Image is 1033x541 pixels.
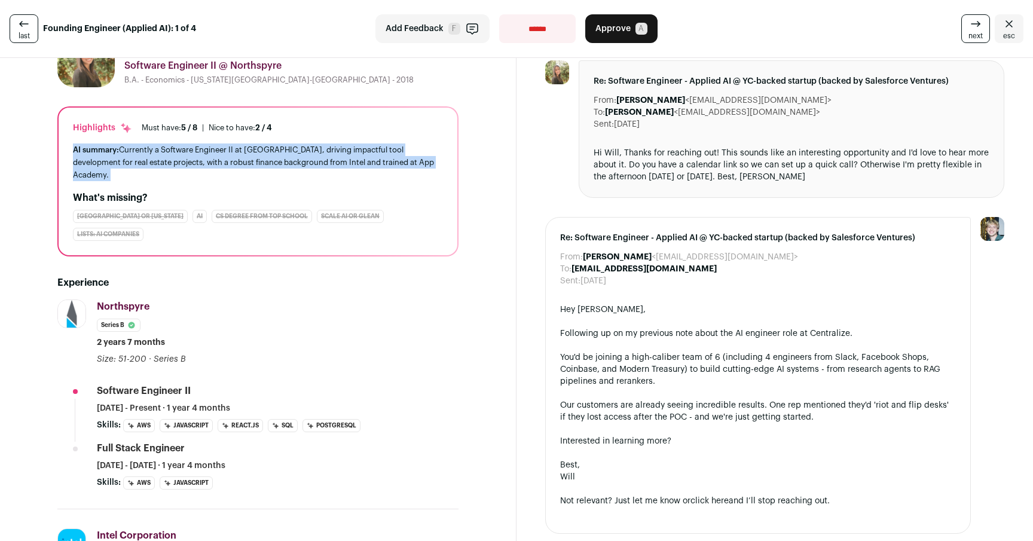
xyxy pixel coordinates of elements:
dt: Sent: [560,275,580,287]
div: Currently a Software Engineer II at [GEOGRAPHIC_DATA], driving impactful tool development for rea... [73,143,443,181]
img: 0f290cdd2d0b4b12d971ce1e6238bbaf603e68f46ffa03b127fd01c1dcdba6f7.jpg [58,300,85,328]
img: 6494470-medium_jpg [980,217,1004,241]
div: Interested in learning more? [560,435,956,447]
span: Re: Software Engineer - Applied AI @ YC-backed startup (backed by Salesforce Ventures) [594,75,989,87]
span: F [448,23,460,35]
span: last [19,31,30,41]
span: Re: Software Engineer - Applied AI @ YC-backed startup (backed by Salesforce Ventures) [560,232,956,244]
li: React.js [218,419,263,432]
div: [GEOGRAPHIC_DATA] or [US_STATE] [73,210,188,223]
strong: Founding Engineer (Applied AI): 1 of 4 [43,23,196,35]
li: AWS [123,419,155,432]
div: B.A. - Economics - [US_STATE][GEOGRAPHIC_DATA]-[GEOGRAPHIC_DATA] - 2018 [124,75,459,85]
div: Lists: AI Companies [73,228,143,241]
b: [PERSON_NAME] [616,96,685,105]
a: Close [995,14,1023,43]
h2: Experience [57,276,459,290]
span: Skills: [97,476,121,488]
span: 5 / 8 [181,124,197,132]
dd: <[EMAIL_ADDRESS][DOMAIN_NAME]> [583,251,798,263]
div: CS degree from top school [212,210,312,223]
dt: To: [560,263,571,275]
span: Approve [595,23,631,35]
dd: [DATE] [614,118,640,130]
div: Must have: [142,123,197,133]
div: Software Engineer II [97,384,191,398]
span: 2 years 7 months [97,337,165,349]
span: next [968,31,983,41]
dt: To: [594,106,605,118]
span: Add Feedback [386,23,444,35]
li: SQL [268,419,298,432]
dd: <[EMAIL_ADDRESS][DOMAIN_NAME]> [605,106,820,118]
button: Add Feedback F [375,14,490,43]
div: Will [560,471,956,483]
div: Hi Will, Thanks for reaching out! This sounds like an interesting opportunity and I'd love to hea... [594,147,989,183]
span: 2 / 4 [255,124,272,132]
div: Highlights [73,122,132,134]
li: Series B [97,319,140,332]
dt: From: [560,251,583,263]
div: Scale AI or Glean [317,210,384,223]
div: Software Engineer II @ Northspyre [124,59,459,73]
dd: [DATE] [580,275,606,287]
div: You'd be joining a high-caliber team of 6 (including 4 engineers from Slack, Facebook Shops, Coin... [560,352,956,387]
dd: <[EMAIL_ADDRESS][DOMAIN_NAME]> [616,94,832,106]
a: last [10,14,38,43]
span: Northspyre [97,302,149,311]
li: AWS [123,476,155,490]
dt: Sent: [594,118,614,130]
div: Hey [PERSON_NAME], [560,304,956,316]
a: click here [690,497,729,505]
span: Series B [154,355,186,363]
span: esc [1003,31,1015,41]
span: Skills: [97,419,121,431]
b: [PERSON_NAME] [605,108,674,117]
div: Following up on my previous note about the AI engineer role at Centralize. [560,328,956,340]
li: PostgreSQL [302,419,360,432]
button: Approve A [585,14,658,43]
b: [EMAIL_ADDRESS][DOMAIN_NAME] [571,265,717,273]
ul: | [142,123,272,133]
span: [DATE] - [DATE] · 1 year 4 months [97,460,225,472]
div: Nice to have: [209,123,272,133]
span: AI summary: [73,146,119,154]
div: Full Stack Engineer [97,442,185,455]
img: f0a948176429cd0c6b251af6662767fa9d22780562be7307bea68baa93439234.jpg [57,30,115,87]
span: Size: 51-200 [97,355,146,363]
b: [PERSON_NAME] [583,253,652,261]
span: Intel Corporation [97,531,176,540]
dt: From: [594,94,616,106]
span: A [635,23,647,35]
li: JavaScript [160,419,213,432]
div: Best, [560,459,956,471]
div: Not relevant? Just let me know or and I’ll stop reaching out. [560,495,956,507]
img: f0a948176429cd0c6b251af6662767fa9d22780562be7307bea68baa93439234.jpg [545,60,569,84]
div: Our customers are already seeing incredible results. One rep mentioned they'd 'riot and flip desk... [560,399,956,423]
h2: What's missing? [73,191,443,205]
span: · [149,353,151,365]
li: JavaScript [160,476,213,490]
span: [DATE] - Present · 1 year 4 months [97,402,230,414]
div: AI [192,210,207,223]
a: next [961,14,990,43]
